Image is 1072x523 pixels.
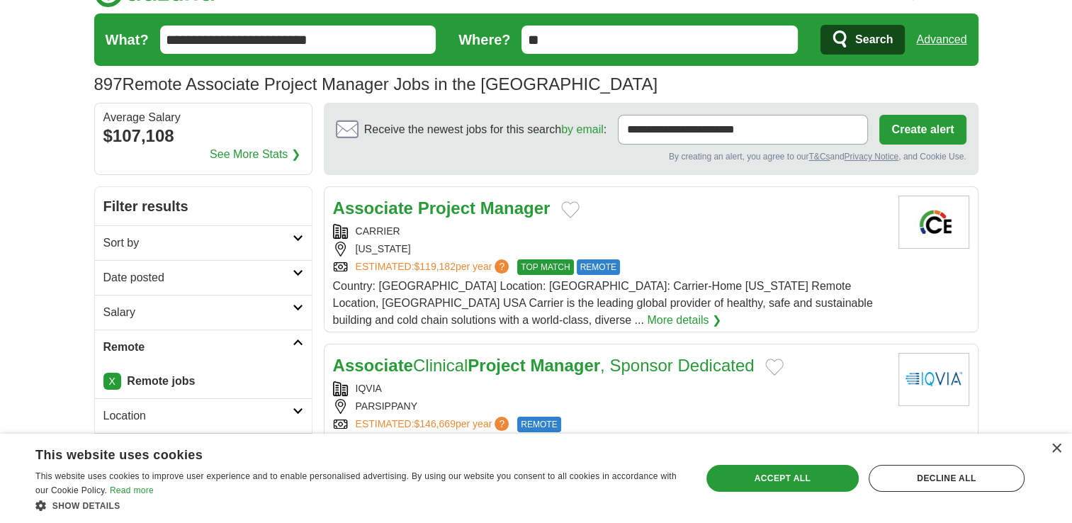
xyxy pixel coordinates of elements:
[333,399,887,414] div: PARSIPPANY
[333,356,755,375] a: AssociateClinicalProject Manager, Sponsor Dedicated
[480,198,551,218] strong: Manager
[95,225,312,260] a: Sort by
[103,407,293,424] h2: Location
[35,498,682,512] div: Show details
[468,356,525,375] strong: Project
[336,150,966,163] div: By creating an alert, you agree to our and , and Cookie Use.
[333,242,887,257] div: [US_STATE]
[356,259,512,275] a: ESTIMATED:$119,182per year?
[94,74,658,94] h1: Remote Associate Project Manager Jobs in the [GEOGRAPHIC_DATA]
[356,225,400,237] a: CARRIER
[458,29,510,50] label: Where?
[495,417,509,431] span: ?
[517,417,560,432] span: REMOTE
[35,442,646,463] div: This website uses cookies
[765,359,784,376] button: Add to favorite jobs
[110,485,154,495] a: Read more, opens a new window
[898,353,969,406] img: IQVIA logo
[106,29,149,50] label: What?
[103,373,121,390] a: X
[879,115,966,145] button: Create alert
[95,398,312,433] a: Location
[333,356,413,375] strong: Associate
[808,152,830,162] a: T&Cs
[103,235,293,252] h2: Sort by
[333,198,551,218] a: Associate Project Manager
[127,375,195,387] strong: Remote jobs
[210,146,300,163] a: See More Stats ❯
[94,72,123,97] span: 897
[103,112,303,123] div: Average Salary
[414,418,455,429] span: $146,669
[647,312,721,329] a: More details ❯
[103,304,293,321] h2: Salary
[844,152,898,162] a: Privacy Notice
[414,261,455,272] span: $119,182
[103,123,303,149] div: $107,108
[517,259,573,275] span: TOP MATCH
[418,198,475,218] strong: Project
[356,383,382,394] a: IQVIA
[855,26,893,54] span: Search
[356,417,512,432] a: ESTIMATED:$146,669per year?
[333,198,413,218] strong: Associate
[103,269,293,286] h2: Date posted
[95,187,312,225] h2: Filter results
[364,121,606,138] span: Receive the newest jobs for this search :
[95,433,312,468] a: Category
[898,196,969,249] img: Carrier Enterprise logo
[561,201,580,218] button: Add to favorite jobs
[561,123,604,135] a: by email
[530,356,600,375] strong: Manager
[916,26,966,54] a: Advanced
[35,471,677,495] span: This website uses cookies to improve user experience and to enable personalised advertising. By u...
[706,465,859,492] div: Accept all
[95,260,312,295] a: Date posted
[820,25,905,55] button: Search
[103,339,293,356] h2: Remote
[333,280,873,326] span: Country: [GEOGRAPHIC_DATA] Location: [GEOGRAPHIC_DATA]: Carrier-Home [US_STATE] Remote Location, ...
[495,259,509,274] span: ?
[95,295,312,330] a: Salary
[577,259,620,275] span: REMOTE
[869,465,1025,492] div: Decline all
[95,330,312,364] a: Remote
[52,501,120,511] span: Show details
[1051,444,1061,454] div: Close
